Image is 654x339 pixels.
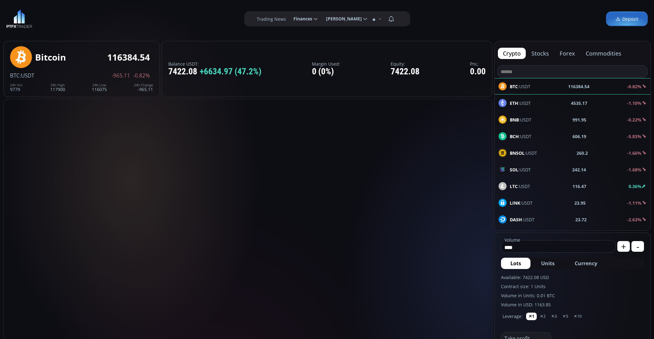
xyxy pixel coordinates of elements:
[312,67,340,77] div: 0 (0%)
[312,62,340,66] label: Margin Used:
[501,301,644,308] label: Volume in USD: 1163.85
[501,292,644,299] label: Volume in Units: 0.01 BTC
[10,72,20,79] span: BTC
[627,217,641,223] b: -2.63%
[112,73,130,78] span: -965.11
[606,12,648,26] a: Deposit
[510,217,522,223] b: DASH
[498,48,526,59] button: crypto
[574,200,586,206] b: 23.95
[565,258,607,269] button: Currency
[631,241,644,252] button: -
[92,83,107,87] div: 24h Low
[510,260,521,267] span: Lots
[627,133,641,139] b: -5.83%
[555,48,580,59] button: forex
[501,283,644,290] label: Contract size: 1 Units
[560,313,571,320] button: ✕5
[510,133,519,139] b: BCH
[510,133,531,140] span: :USDT
[10,83,23,87] div: 24h Vol.
[627,117,641,123] b: -0.22%
[575,260,597,267] span: Currency
[168,67,261,77] div: 7422.08
[575,216,587,223] b: 23.72
[572,183,586,190] b: 116.47
[20,72,34,79] span: :USDT
[510,167,518,173] b: SOL
[35,52,66,62] div: Bitcoin
[510,116,531,123] span: :USDT
[134,83,153,92] div: -965.11
[627,150,641,156] b: -1.66%
[572,166,586,173] b: 242.14
[541,260,555,267] span: Units
[257,16,286,22] label: Trading News
[581,48,626,59] button: commodities
[572,133,586,140] b: 606.19
[577,150,588,156] b: 260.2
[510,183,518,189] b: LTC
[571,313,584,320] button: ✕10
[532,258,564,269] button: Units
[289,13,312,25] span: Finances
[627,100,641,106] b: -1.10%
[510,200,533,206] span: :USDT
[50,83,65,92] div: 117900
[510,117,519,123] b: BNB
[571,100,587,106] b: 4535.17
[134,83,153,87] div: 24h Change
[391,67,419,77] div: 7422.08
[510,216,535,223] span: :USDT
[6,9,32,28] img: LOGO
[510,183,530,190] span: :USDT
[503,313,523,320] label: Leverage:
[510,200,520,206] b: LINK
[629,183,641,189] b: 0.36%
[572,116,586,123] b: 991.95
[168,62,261,66] label: Balance USDT:
[615,16,638,22] span: Deposit
[501,258,530,269] button: Lots
[470,62,486,66] label: PnL:
[470,67,486,77] div: 0.00
[510,166,531,173] span: :USDT
[627,167,641,173] b: -1.68%
[510,100,531,106] span: :USDT
[50,83,65,87] div: 24h High
[526,48,554,59] button: stocks
[92,83,107,92] div: 116075
[510,100,518,106] b: ETH
[133,73,150,78] span: -0.82%
[510,150,537,156] span: :USDT
[322,13,362,25] span: [PERSON_NAME]
[200,67,261,77] span: +6634.97 (47.2%)
[549,313,559,320] button: ✕3
[510,150,525,156] b: BNSOL
[10,83,23,92] div: 9779
[617,241,630,252] button: +
[526,313,537,320] button: ✕1
[537,313,548,320] button: ✕2
[627,200,641,206] b: -1.11%
[501,274,644,281] label: Available: 7422.08 USD
[107,52,150,62] div: 116384.54
[391,62,419,66] label: Equity:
